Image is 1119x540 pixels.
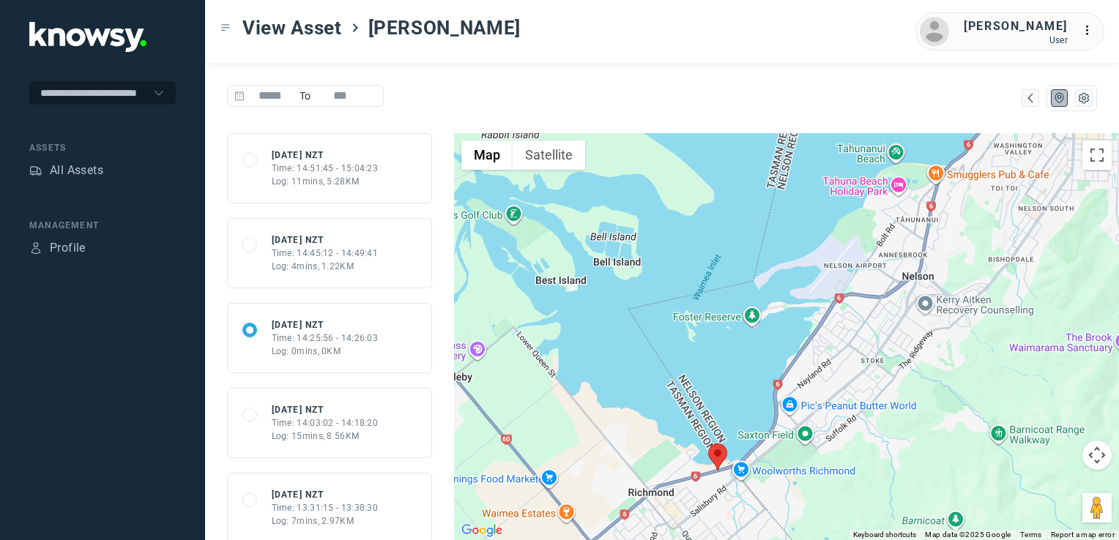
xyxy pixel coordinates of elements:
div: Log: 15mins, 8.56KM [272,430,379,443]
div: [DATE] NZT [272,488,379,501]
img: avatar.png [920,17,949,46]
div: User [964,35,1068,45]
div: : [1082,22,1100,40]
a: AssetsAll Assets [29,162,103,179]
div: [PERSON_NAME] [964,18,1068,35]
span: To [296,85,315,107]
button: Drag Pegman onto the map to open Street View [1082,493,1112,522]
span: View Asset [242,15,342,41]
div: > [349,22,361,34]
tspan: ... [1083,25,1098,36]
img: Application Logo [29,22,146,52]
div: Assets [29,141,176,154]
button: Keyboard shortcuts [853,530,916,540]
div: Time: 14:45:12 - 14:49:41 [272,247,379,260]
div: [DATE] NZT [272,149,379,162]
a: Open this area in Google Maps (opens a new window) [458,521,506,540]
button: Toggle fullscreen view [1082,140,1112,170]
div: [DATE] NZT [272,233,379,247]
div: Log: 4mins, 1.22KM [272,260,379,273]
button: Show satellite imagery [513,140,585,170]
img: Google [458,521,506,540]
div: Management [29,219,176,232]
div: Profile [29,241,42,255]
div: Time: 14:03:02 - 14:18:20 [272,416,379,430]
div: Time: 14:25:56 - 14:26:03 [272,331,379,345]
div: Log: 0mins, 0KM [272,345,379,358]
span: Map data ©2025 Google [925,530,1011,539]
div: [DATE] NZT [272,318,379,331]
div: List [1077,91,1090,105]
a: Terms (opens in new tab) [1020,530,1042,539]
div: : [1082,22,1100,42]
div: Log: 11mins, 5.28KM [272,175,379,188]
div: Map [1024,91,1037,105]
a: ProfileProfile [29,239,86,257]
div: All Assets [50,162,103,179]
div: Assets [29,164,42,177]
div: Profile [50,239,86,257]
div: Log: 7mins, 2.97KM [272,514,379,528]
div: Map [1053,91,1066,105]
a: Report a map error [1051,530,1115,539]
span: [PERSON_NAME] [368,15,521,41]
div: Toggle Menu [220,23,231,33]
button: Show street map [461,140,513,170]
div: [DATE] NZT [272,403,379,416]
button: Map camera controls [1082,440,1112,470]
div: Time: 14:51:45 - 15:04:23 [272,162,379,175]
div: Time: 13:31:15 - 13:38:30 [272,501,379,514]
